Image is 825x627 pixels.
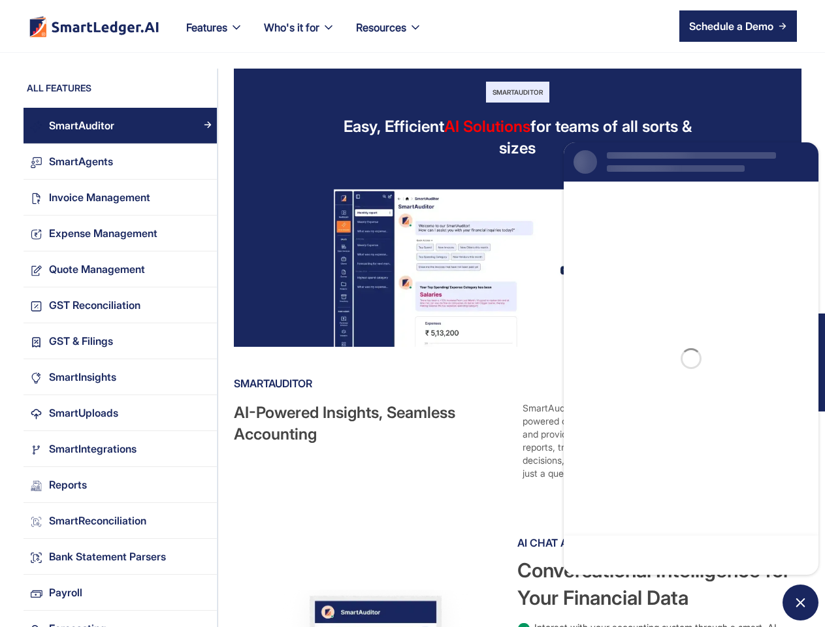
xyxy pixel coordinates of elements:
[49,117,114,135] div: SmartAuditor
[356,18,406,37] div: Resources
[486,82,549,103] div: SmartAuditor
[24,575,217,611] a: PayrollArrow Right Blue
[24,539,217,575] a: Bank Statement ParsersArrow Right Blue
[234,402,513,480] div: AI-Powered Insights, Seamless Accounting
[204,552,212,560] img: Arrow Right Blue
[204,265,212,272] img: Arrow Right Blue
[204,372,212,380] img: Arrow Right Blue
[24,359,217,395] a: SmartInsightsArrow Right Blue
[24,287,217,323] a: GST ReconciliationArrow Right Blue
[330,116,705,159] div: Easy, Efficient for teams of all sorts & sizes
[24,431,217,467] a: SmartIntegrationsArrow Right Blue
[204,408,212,416] img: Arrow Right Blue
[49,440,137,458] div: SmartIntegrations
[204,121,212,129] img: Arrow Right Blue
[204,444,212,452] img: Arrow Right Blue
[49,548,166,566] div: Bank Statement Parsers
[204,336,212,344] img: Arrow Right Blue
[204,588,212,596] img: Arrow Right Blue
[444,117,530,136] span: AI Solutions
[204,480,212,488] img: Arrow Right Blue
[49,404,118,422] div: SmartUploads
[346,18,432,52] div: Resources
[24,251,217,287] a: Quote ManagementArrow Right Blue
[24,108,217,144] a: SmartAuditorArrow Right Blue
[49,153,113,170] div: SmartAgents
[204,193,212,201] img: Arrow Right Blue
[49,584,82,602] div: Payroll
[517,556,801,611] div: Conversational Intelligence for Your Financial Data
[560,139,822,578] iframe: SalesIQ Chat Window
[186,18,227,37] div: Features
[783,585,818,620] span: Minimize live chat window
[24,467,217,503] a: ReportsArrow Right Blue
[49,332,113,350] div: GST & Filings
[779,22,786,30] img: arrow right icon
[49,476,87,494] div: Reports
[176,18,253,52] div: Features
[783,585,818,620] div: Chat Widget
[24,323,217,359] a: GST & FilingsArrow Right Blue
[49,189,150,206] div: Invoice Management
[49,261,145,278] div: Quote Management
[689,18,773,34] div: Schedule a Demo
[264,18,319,37] div: Who's it for
[49,225,157,242] div: Expense Management
[204,229,212,236] img: Arrow Right Blue
[24,144,217,180] a: SmartAgentsArrow Right Blue
[24,216,217,251] a: Expense ManagementArrow Right Blue
[204,157,212,165] img: Arrow Right Blue
[49,512,146,530] div: SmartReconciliation
[24,180,217,216] a: Invoice ManagementArrow Right Blue
[517,532,801,553] div: AI Chat Auditor
[204,300,212,308] img: Arrow Right Blue
[49,368,116,386] div: SmartInsights
[28,16,160,37] img: footer logo
[204,516,212,524] img: Arrow Right Blue
[24,82,217,101] div: ALL FEATURES
[679,10,797,42] a: Schedule a Demo
[234,373,801,394] div: SmartAuditor
[28,16,160,37] a: home
[523,402,801,480] div: SmartAuditor is your intelligent accounting assistant an AI-powered chatbot designed to simplify ...
[24,503,217,539] a: SmartReconciliationArrow Right Blue
[24,395,217,431] a: SmartUploadsArrow Right Blue
[49,297,140,314] div: GST Reconciliation
[253,18,346,52] div: Who's it for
